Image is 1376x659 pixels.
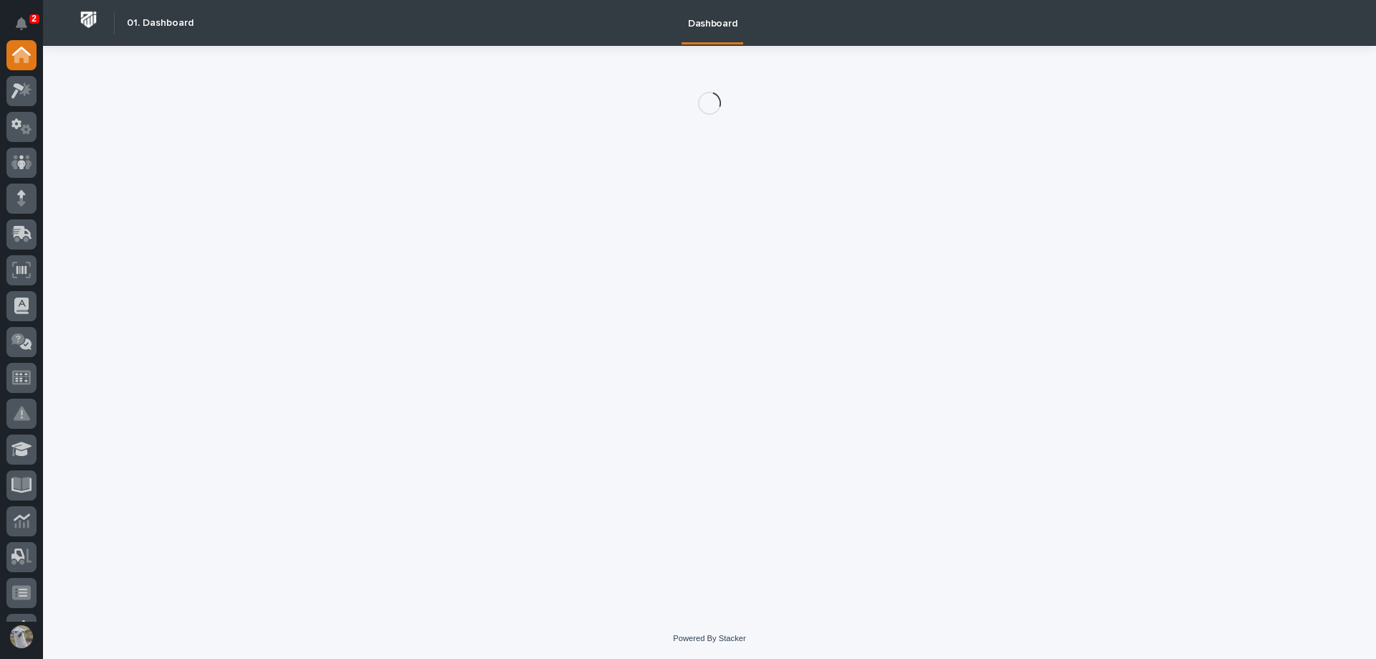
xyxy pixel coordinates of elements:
[6,9,37,39] button: Notifications
[673,634,745,643] a: Powered By Stacker
[32,14,37,24] p: 2
[6,622,37,652] button: users-avatar
[75,6,102,33] img: Workspace Logo
[127,17,193,29] h2: 01. Dashboard
[18,17,37,40] div: Notifications2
